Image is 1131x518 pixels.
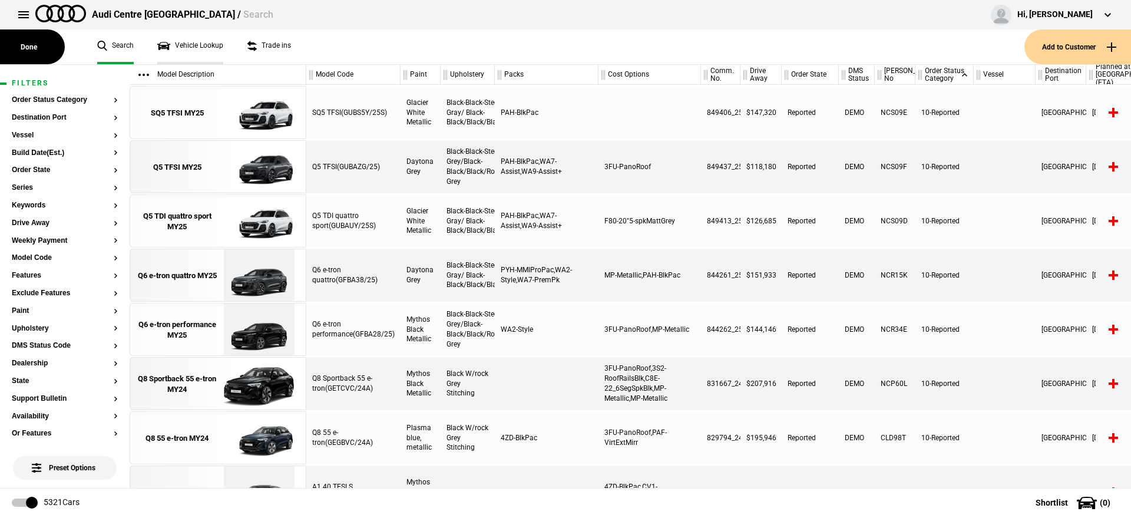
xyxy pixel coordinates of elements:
div: 849406_25 [701,86,740,139]
div: [GEOGRAPHIC_DATA] [1036,194,1086,248]
span: ( 0 ) [1100,499,1110,507]
button: State [12,377,118,385]
div: DEMO [839,140,875,193]
div: [GEOGRAPHIC_DATA] [1036,140,1086,193]
div: [GEOGRAPHIC_DATA] [1036,249,1086,302]
img: audi.png [35,5,86,22]
a: Q6 e-tron quattro MY25 [136,249,218,302]
div: 3FU-PanoRoof,MP-Metallic [598,303,701,356]
div: Q8 Sportback 55 e-tron(GETCVC/24A) [306,357,401,410]
div: 4ZD-BlkPac [495,411,598,464]
div: DEMO [839,303,875,356]
div: Upholstery [441,65,494,85]
div: Vessel [974,65,1035,85]
button: Availability [12,413,118,421]
button: Features [12,272,118,280]
div: PAH-BlkPac,WA7-Assist,WA9-Assist+ [495,140,598,193]
div: 3FU-PanoRoof [598,140,701,193]
button: Upholstery [12,325,118,333]
div: $147,320 [740,86,782,139]
a: Q8 Sportback 55 e-tron MY24 [136,358,218,411]
section: State [12,377,118,395]
section: Support Bulletin [12,395,118,413]
div: NCR34E [875,303,915,356]
div: Reported [782,140,839,193]
div: $195,946 [740,411,782,464]
div: Reported [782,357,839,410]
div: [GEOGRAPHIC_DATA] [1036,411,1086,464]
button: Exclude Features [12,289,118,298]
div: DEMO [839,411,875,464]
a: Trade ins [247,29,291,64]
button: Keywords [12,202,118,210]
div: MP-Metallic,PAH-BlkPac [598,249,701,302]
div: 844261_25 [701,249,740,302]
section: Exclude Features [12,289,118,307]
div: 10-Reported [915,140,974,193]
div: Hi, [PERSON_NAME] [1017,9,1093,21]
section: Series [12,184,118,202]
div: [GEOGRAPHIC_DATA] [1036,357,1086,410]
div: 3FU-PanoRoof,PAF-VirtExtMirr [598,411,701,464]
section: Order State [12,166,118,184]
section: Paint [12,307,118,325]
button: Vessel [12,131,118,140]
div: DMS Status [839,65,874,85]
div: Glacier White Metallic [401,86,441,139]
div: Q6 e-tron performance(GFBA28/25) [306,303,401,356]
div: $118,180 [740,140,782,193]
div: Black-Black-Steel Gray/ Black-Black/Black/Black [441,249,495,302]
div: NCS09F [875,140,915,193]
div: DEMO [839,249,875,302]
div: 10-Reported [915,249,974,302]
section: DMS Status Code [12,342,118,359]
a: Vehicle Lookup [157,29,223,64]
div: Reported [782,194,839,248]
div: Q8 55 e-tron MY24 [145,433,209,444]
div: Q6 e-tron quattro MY25 [138,270,217,281]
div: PAH-BlkPac,WA7-Assist,WA9-Assist+ [495,194,598,248]
div: 10-Reported [915,194,974,248]
section: Weekly Payment [12,237,118,255]
div: Comm. No. [701,65,740,85]
div: Model Code [306,65,400,85]
div: Destination Port [1036,65,1086,85]
img: Audi_GUBAUY_25S_GX_2Y2Y_WA9_PAH_WA7_5MB_6FJ_WXC_PWL_PYH_F80_H65_(Nadin:_5MB_6FJ_C56_F80_H65_PAH_P... [218,195,300,248]
div: Q6 e-tron performance MY25 [136,319,218,341]
section: Destination Port [12,114,118,131]
a: Search [97,29,134,64]
div: Reported [782,411,839,464]
div: Q5 TDI quattro sport(GUBAUY/25S) [306,194,401,248]
a: Q5 TDI quattro sport MY25 [136,195,218,248]
div: Q5 TDI quattro sport MY25 [136,211,218,232]
section: Features [12,272,118,289]
button: Order State [12,166,118,174]
div: A1 40 TFSI S line MY25 [138,487,216,498]
section: Dealership [12,359,118,377]
button: Support Bulletin [12,395,118,403]
h1: Filters [12,80,118,87]
div: Order State [782,65,838,85]
div: DEMO [839,194,875,248]
div: 844262_25 [701,303,740,356]
div: SQ5 TFSI MY25 [151,108,204,118]
div: NCR15K [875,249,915,302]
div: [GEOGRAPHIC_DATA] [1036,303,1086,356]
section: Model Code [12,254,118,272]
a: Q5 TFSI MY25 [136,141,218,194]
button: Model Code [12,254,118,262]
div: $151,933 [740,249,782,302]
button: Drive Away [12,219,118,227]
img: Audi_GUBS5Y_25S_GX_2Y2Y_PAH_WA2_6FJ_53A_PYH_PWO_(Nadin:_53A_6FJ_C56_PAH_PWO_PYH_S9S_WA2)_ext.png [218,87,300,140]
div: Q5 TFSI MY25 [153,162,201,173]
div: Paint [401,65,440,85]
div: PAH-BlkPac [495,86,598,139]
div: Black W/rock Grey Stitching [441,357,495,410]
div: Cost Options [598,65,700,85]
div: Q8 55 e-tron(GEGBVC/24A) [306,411,401,464]
section: Keywords [12,202,118,219]
div: NCP60L [875,357,915,410]
img: Audi_GFBA38_25_GX_6Y6Y_WA7_WA2_PAH_PYH_V39_QE2_VW5_(Nadin:_C03_PAH_PYH_QE2_SN8_V39_VW5_WA2_WA7)_e... [218,249,300,302]
button: Paint [12,307,118,315]
div: Q8 Sportback 55 e-tron MY24 [136,374,218,395]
